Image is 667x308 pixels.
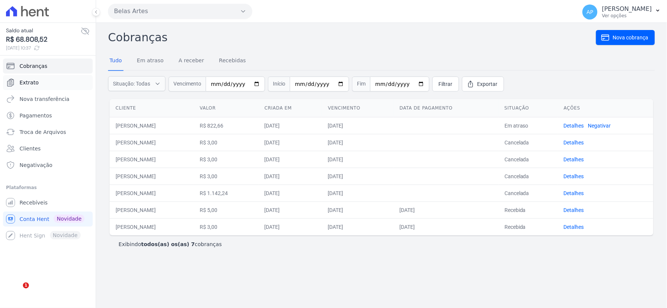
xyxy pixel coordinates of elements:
td: R$ 5,00 [194,201,259,218]
td: Cancelada [498,151,558,168]
td: [DATE] [259,151,322,168]
td: [DATE] [259,201,322,218]
a: Detalhes [564,207,584,213]
td: R$ 1.142,24 [194,185,259,201]
td: [PERSON_NAME] [110,117,194,134]
a: Tudo [108,51,123,71]
button: Belas Artes [108,4,252,19]
a: Clientes [3,141,93,156]
td: R$ 3,00 [194,134,259,151]
a: Detalhes [564,224,584,230]
td: [PERSON_NAME] [110,218,194,235]
span: Clientes [20,145,41,152]
b: todos(as) os(as) 7 [141,241,195,247]
span: Pagamentos [20,112,52,119]
p: Exibindo cobranças [119,240,222,248]
td: [DATE] [322,134,394,151]
span: Exportar [477,80,498,88]
a: Filtrar [432,77,459,92]
h2: Cobranças [108,29,596,46]
td: Cancelada [498,134,558,151]
th: Criada em [259,99,322,117]
span: Fim [352,77,370,92]
span: Recebíveis [20,199,48,206]
td: [DATE] [322,218,394,235]
a: Extrato [3,75,93,90]
td: [DATE] [322,117,394,134]
span: 1 [23,282,29,288]
a: Recebidas [218,51,248,71]
a: Detalhes [564,190,584,196]
span: [DATE] 10:37 [6,45,81,51]
a: A receber [177,51,206,71]
a: Pagamentos [3,108,93,123]
a: Em atraso [136,51,165,71]
span: R$ 68.808,52 [6,35,81,45]
span: Nova transferência [20,95,69,103]
div: Plataformas [6,183,90,192]
td: [PERSON_NAME] [110,201,194,218]
a: Detalhes [564,123,584,129]
a: Nova cobrança [596,30,655,45]
a: Negativar [588,123,611,129]
p: Ver opções [602,13,652,19]
a: Recebíveis [3,195,93,210]
a: Detalhes [564,173,584,179]
span: AP [587,9,593,15]
td: R$ 3,00 [194,218,259,235]
td: Recebida [498,218,558,235]
td: [DATE] [259,117,322,134]
td: R$ 3,00 [194,168,259,185]
span: Troca de Arquivos [20,128,66,136]
td: Cancelada [498,168,558,185]
th: Valor [194,99,259,117]
span: Conta Hent [20,215,49,223]
td: [DATE] [394,201,498,218]
td: [DATE] [259,168,322,185]
button: AP [PERSON_NAME] Ver opções [577,2,667,23]
a: Troca de Arquivos [3,125,93,140]
a: Exportar [462,77,504,92]
td: [DATE] [322,185,394,201]
span: Início [268,77,290,92]
a: Nova transferência [3,92,93,107]
iframe: Intercom live chat [8,282,26,300]
span: Nova cobrança [613,34,649,41]
span: Situação: Todas [113,80,150,87]
nav: Sidebar [6,59,90,243]
td: [DATE] [259,134,322,151]
td: [PERSON_NAME] [110,134,194,151]
a: Conta Hent Novidade [3,212,93,227]
a: Negativação [3,158,93,173]
th: Ações [558,99,653,117]
th: Vencimento [322,99,394,117]
th: Situação [498,99,558,117]
td: [DATE] [322,151,394,168]
span: Cobranças [20,62,47,70]
span: Vencimento [169,77,206,92]
td: [PERSON_NAME] [110,168,194,185]
button: Situação: Todas [108,76,166,91]
td: [DATE] [259,218,322,235]
td: R$ 3,00 [194,151,259,168]
td: [DATE] [259,185,322,201]
p: [PERSON_NAME] [602,5,652,13]
th: Data de pagamento [394,99,498,117]
a: Detalhes [564,140,584,146]
td: [DATE] [322,201,394,218]
td: R$ 822,66 [194,117,259,134]
span: Saldo atual [6,27,81,35]
td: [DATE] [394,218,498,235]
th: Cliente [110,99,194,117]
td: [PERSON_NAME] [110,151,194,168]
td: Recebida [498,201,558,218]
td: [PERSON_NAME] [110,185,194,201]
td: [DATE] [322,168,394,185]
td: Cancelada [498,185,558,201]
a: Detalhes [564,156,584,162]
span: Extrato [20,79,39,86]
a: Cobranças [3,59,93,74]
span: Negativação [20,161,53,169]
span: Filtrar [439,80,453,88]
td: Em atraso [498,117,558,134]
